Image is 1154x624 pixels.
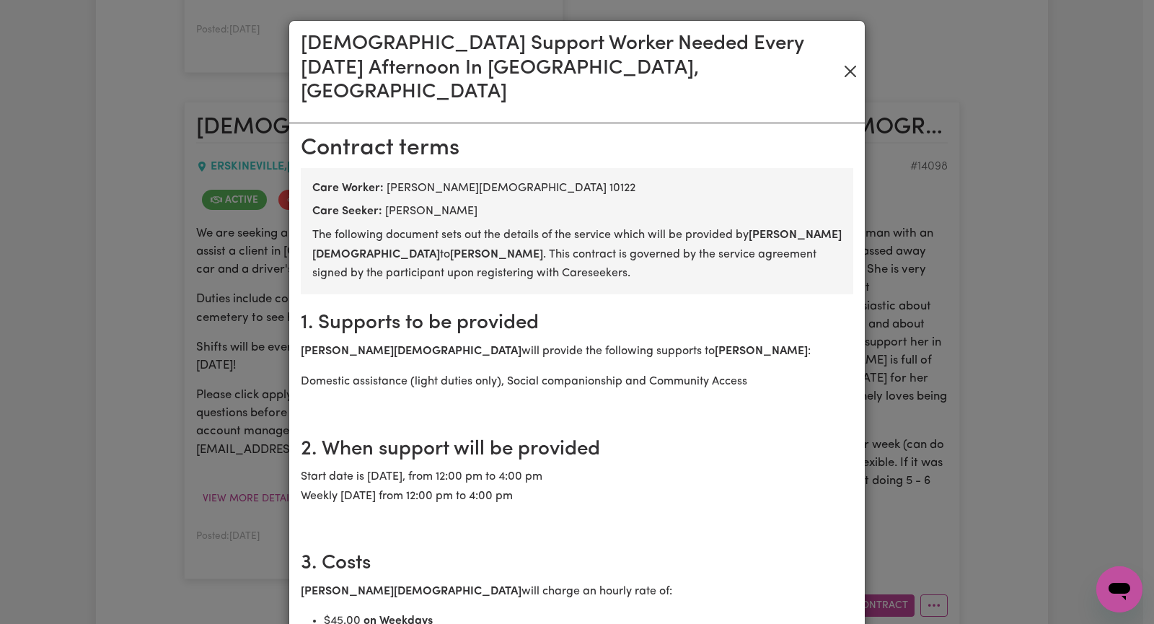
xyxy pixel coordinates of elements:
[450,249,543,260] b: [PERSON_NAME]
[301,312,853,336] h2: 1. Supports to be provided
[301,372,853,391] p: Domestic assistance (light duties only), Social companionship and Community Access
[301,32,842,105] h3: [DEMOGRAPHIC_DATA] Support Worker Needed Every [DATE] Afternoon In [GEOGRAPHIC_DATA], [GEOGRAPHIC...
[312,203,842,220] div: [PERSON_NAME]
[301,467,853,506] p: Start date is [DATE], from 12:00 pm to 4:00 pm Weekly [DATE] from 12:00 pm to 4:00 pm
[301,552,853,576] h2: 3. Costs
[842,60,859,83] button: Close
[312,183,384,194] b: Care Worker:
[301,346,521,357] b: [PERSON_NAME][DEMOGRAPHIC_DATA]
[301,586,521,597] b: [PERSON_NAME][DEMOGRAPHIC_DATA]
[301,438,853,462] h2: 2. When support will be provided
[312,229,842,260] b: [PERSON_NAME][DEMOGRAPHIC_DATA]
[312,206,382,217] b: Care Seeker:
[715,346,808,357] b: [PERSON_NAME]
[1096,566,1142,612] iframe: Button to launch messaging window
[301,342,853,361] p: will provide the following supports to :
[301,582,853,601] p: will charge an hourly rate of:
[312,180,842,197] div: [PERSON_NAME][DEMOGRAPHIC_DATA] 10122
[312,226,842,283] p: The following document sets out the details of the service which will be provided by to . This co...
[301,135,853,162] h2: Contract terms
